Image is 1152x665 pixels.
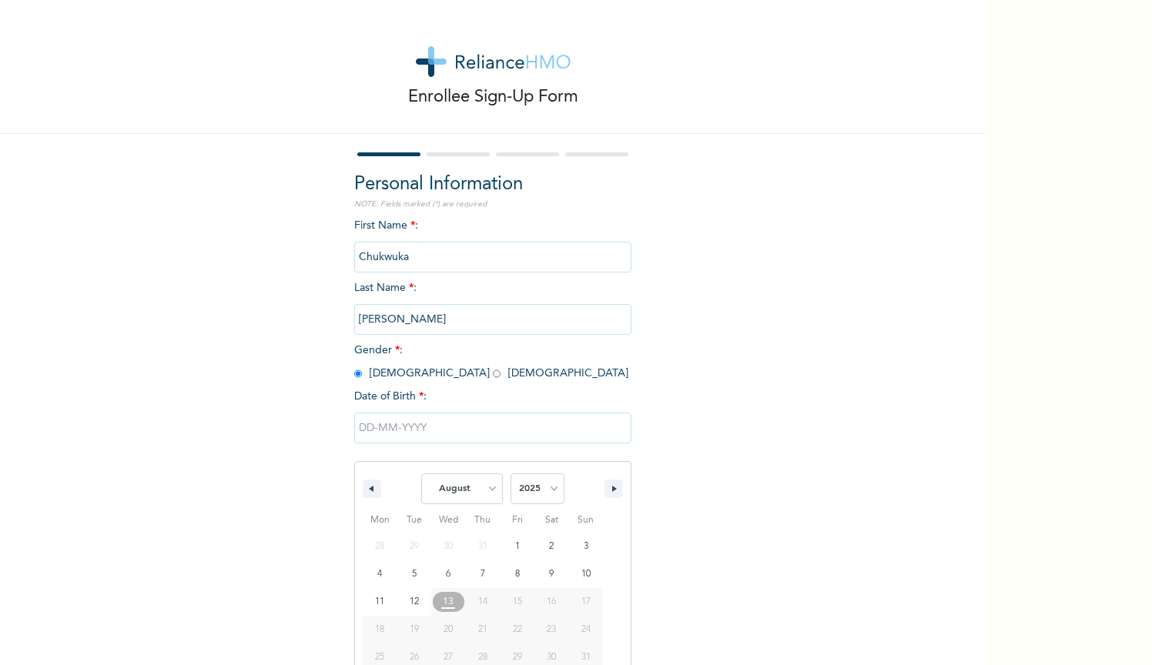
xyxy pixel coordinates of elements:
[431,508,466,533] span: Wed
[397,560,432,588] button: 5
[444,616,453,643] span: 20
[446,560,450,588] span: 6
[534,533,569,560] button: 2
[478,616,487,643] span: 21
[354,282,631,325] span: Last Name :
[397,508,432,533] span: Tue
[534,616,569,643] button: 23
[534,560,569,588] button: 9
[363,560,397,588] button: 4
[466,588,501,616] button: 14
[481,560,485,588] span: 7
[354,304,631,335] input: Enter your last name
[397,588,432,616] button: 12
[377,560,382,588] span: 4
[431,560,466,588] button: 6
[354,345,628,379] span: Gender : [DEMOGRAPHIC_DATA] [DEMOGRAPHIC_DATA]
[354,413,631,443] input: DD-MM-YYYY
[354,171,631,199] h2: Personal Information
[568,533,603,560] button: 3
[354,389,427,405] span: Date of Birth :
[500,588,534,616] button: 15
[547,588,556,616] span: 16
[466,560,501,588] button: 7
[549,533,554,560] span: 2
[568,588,603,616] button: 17
[397,616,432,643] button: 19
[568,508,603,533] span: Sun
[513,616,522,643] span: 22
[410,588,419,616] span: 12
[534,508,569,533] span: Sat
[534,588,569,616] button: 16
[500,616,534,643] button: 22
[363,508,397,533] span: Mon
[581,616,591,643] span: 24
[354,242,631,272] input: Enter your first name
[568,616,603,643] button: 24
[354,199,631,210] p: NOTE: Fields marked (*) are required
[363,588,397,616] button: 11
[515,560,520,588] span: 8
[431,588,466,616] button: 13
[584,533,588,560] span: 3
[500,560,534,588] button: 8
[515,533,520,560] span: 1
[500,533,534,560] button: 1
[375,588,384,616] span: 11
[375,616,384,643] span: 18
[466,508,501,533] span: Thu
[547,616,556,643] span: 23
[478,588,487,616] span: 14
[443,588,454,616] span: 13
[354,220,631,262] span: First Name :
[410,616,419,643] span: 19
[513,588,522,616] span: 15
[466,616,501,643] button: 21
[431,616,466,643] button: 20
[363,616,397,643] button: 18
[412,560,417,588] span: 5
[581,588,591,616] span: 17
[568,560,603,588] button: 10
[408,85,578,110] p: Enrollee Sign-Up Form
[549,560,554,588] span: 9
[581,560,591,588] span: 10
[416,46,571,77] img: logo
[500,508,534,533] span: Fri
